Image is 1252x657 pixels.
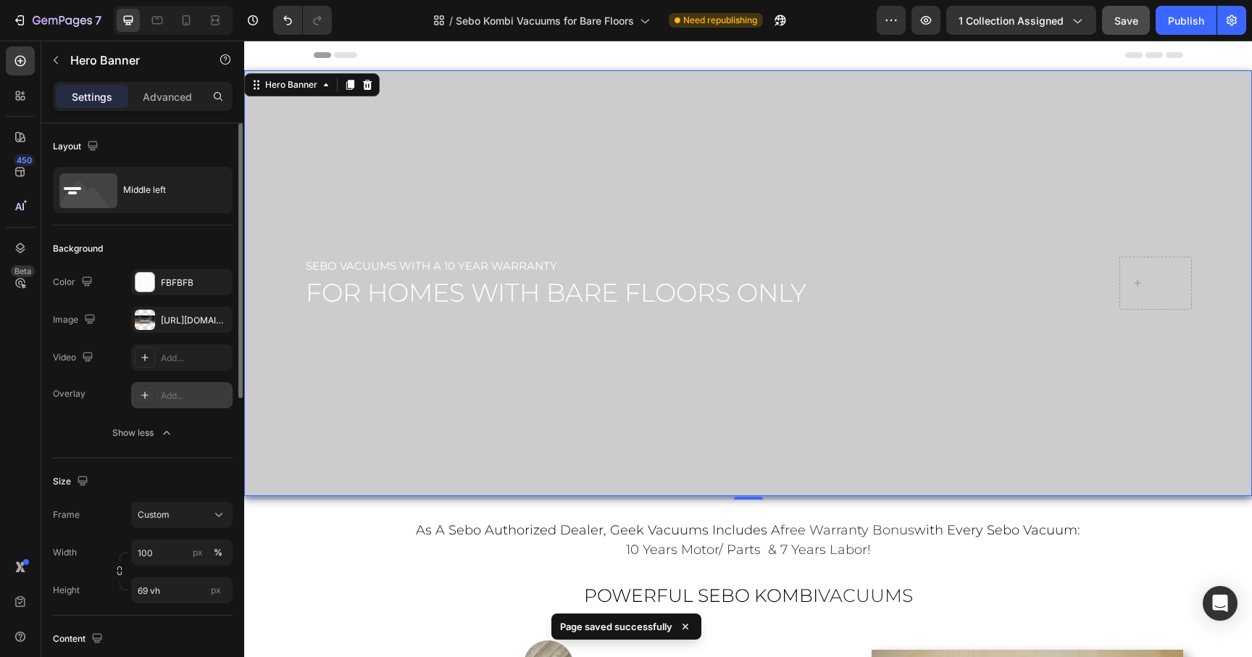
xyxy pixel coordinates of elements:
[1156,6,1216,35] button: Publish
[143,89,192,104] p: Advanced
[946,6,1096,35] button: 1 collection assigned
[53,420,233,446] button: Show less
[53,242,103,255] div: Background
[11,265,35,277] div: Beta
[53,387,85,400] div: Overlay
[560,619,672,634] p: Page saved successfully
[72,89,112,104] p: Settings
[189,544,206,561] button: %
[574,544,669,566] span: vacuums
[211,584,221,595] span: px
[276,596,334,654] img: Bare_Floors.png
[161,389,229,402] div: Add...
[53,472,91,492] div: Size
[53,273,96,292] div: Color
[683,14,757,27] span: Need republishing
[53,137,101,157] div: Layout
[131,540,233,566] input: px%
[244,41,1252,657] iframe: Design area
[53,629,106,649] div: Content
[53,508,80,521] label: Frame
[536,482,670,497] span: free warranty bonus
[670,482,836,497] span: with every sebo vacuum:
[131,502,233,528] button: Custom
[1203,586,1238,621] div: Open Intercom Messenger
[382,501,627,517] span: 10 years motor/ parts & 7 years labor!
[340,544,574,566] span: powerful sebo kombi
[53,348,96,368] div: Video
[209,544,227,561] button: px
[456,13,634,28] span: Sebo Kombi Vacuums for Bare Floors
[959,13,1064,28] span: 1 collection assigned
[161,352,229,365] div: Add...
[53,310,99,330] div: Image
[1168,13,1204,28] div: Publish
[1114,15,1138,27] span: Save
[214,546,222,559] div: %
[449,13,453,28] span: /
[138,508,170,521] span: Custom
[14,154,35,166] div: 450
[70,51,193,69] p: Hero Banner
[161,276,229,289] div: FBFBFB
[193,546,203,559] div: px
[123,173,212,207] div: Middle left
[95,12,101,29] p: 7
[1102,6,1150,35] button: Save
[6,6,108,35] button: 7
[53,546,77,559] label: Width
[53,584,80,597] label: Height
[273,6,332,35] div: Undo/Redo
[112,426,174,440] div: Show less
[161,314,229,327] div: [URL][DOMAIN_NAME]
[131,577,233,603] input: px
